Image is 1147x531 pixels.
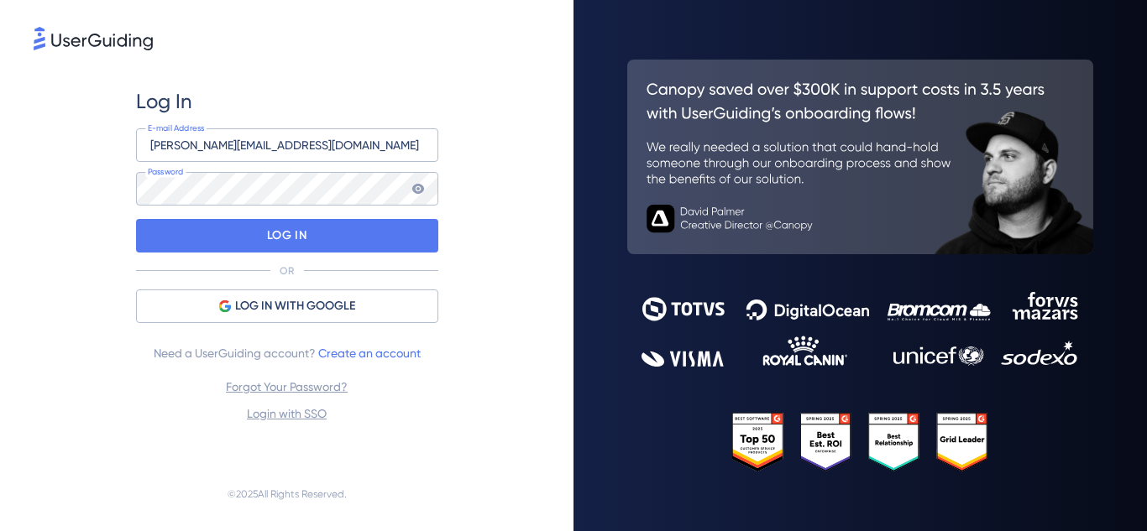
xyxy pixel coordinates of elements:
[280,264,294,278] p: OR
[732,413,988,471] img: 25303e33045975176eb484905ab012ff.svg
[267,222,306,249] p: LOG IN
[642,292,1080,367] img: 9302ce2ac39453076f5bc0f2f2ca889b.svg
[226,380,348,393] a: Forgot Your Password?
[318,346,421,360] a: Create an account
[136,128,438,162] input: example@company.com
[627,60,1093,254] img: 26c0aa7c25a843aed4baddd2b5e0fa68.svg
[247,407,327,420] a: Login with SSO
[34,27,153,50] img: 8faab4ba6bc7696a72372aa768b0286c.svg
[136,88,192,115] span: Log In
[154,343,421,363] span: Need a UserGuiding account?
[228,484,347,504] span: © 2025 All Rights Reserved.
[235,296,355,316] span: LOG IN WITH GOOGLE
